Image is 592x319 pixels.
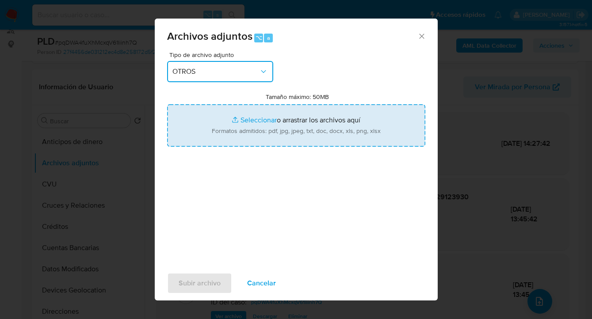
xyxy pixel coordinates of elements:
span: Cancelar [247,273,276,293]
span: ⌥ [256,34,262,42]
span: a [267,34,270,42]
button: Cerrar [417,32,425,40]
button: OTROS [167,61,273,82]
span: OTROS [172,67,259,76]
button: Cancelar [236,273,287,294]
span: Archivos adjuntos [167,28,252,44]
span: Tipo de archivo adjunto [169,52,275,58]
label: Tamaño máximo: 50MB [266,93,329,101]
